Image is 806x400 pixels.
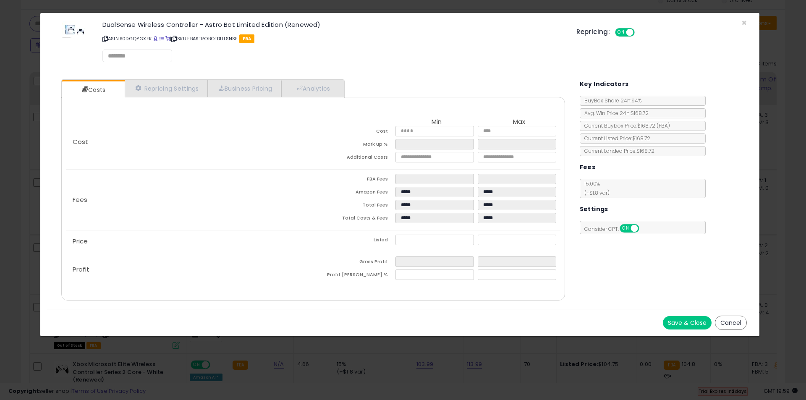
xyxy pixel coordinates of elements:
[715,316,747,330] button: Cancel
[165,35,170,42] a: Your listing only
[637,122,670,129] span: $168.72
[313,200,395,213] td: Total Fees
[102,32,564,45] p: ASIN: B0DGQYGXFK | SKU: EBASTROBOTDULSNSE
[62,81,124,98] a: Costs
[580,225,650,233] span: Consider CPT:
[580,97,641,104] span: BuyBox Share 24h: 94%
[313,256,395,269] td: Gross Profit
[580,147,654,154] span: Current Landed Price: $168.72
[616,29,626,36] span: ON
[66,139,313,145] p: Cost
[580,180,610,196] span: 15.00 %
[633,29,647,36] span: OFF
[313,235,395,248] td: Listed
[580,122,670,129] span: Current Buybox Price:
[281,80,343,97] a: Analytics
[208,80,281,97] a: Business Pricing
[125,80,208,97] a: Repricing Settings
[741,17,747,29] span: ×
[580,135,650,142] span: Current Listed Price: $168.72
[580,110,649,117] span: Avg. Win Price 24h: $168.72
[580,162,596,173] h5: Fees
[313,139,395,152] td: Mark up %
[478,118,560,126] th: Max
[580,204,608,214] h5: Settings
[313,213,395,226] td: Total Costs & Fees
[239,34,255,43] span: FBA
[62,21,87,38] img: 41o+er+MQCL._SL60_.jpg
[66,238,313,245] p: Price
[395,118,478,126] th: Min
[313,187,395,200] td: Amazon Fees
[620,225,631,232] span: ON
[313,126,395,139] td: Cost
[638,225,651,232] span: OFF
[657,122,670,129] span: ( FBA )
[313,152,395,165] td: Additional Costs
[576,29,610,35] h5: Repricing:
[153,35,158,42] a: BuyBox page
[160,35,164,42] a: All offer listings
[66,266,313,273] p: Profit
[313,174,395,187] td: FBA Fees
[313,269,395,282] td: Profit [PERSON_NAME] %
[580,189,610,196] span: (+$1.8 var)
[580,79,629,89] h5: Key Indicators
[663,316,712,329] button: Save & Close
[102,21,564,28] h3: DualSense Wireless Controller - Astro Bot Limited Edition (Renewed)
[66,196,313,203] p: Fees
